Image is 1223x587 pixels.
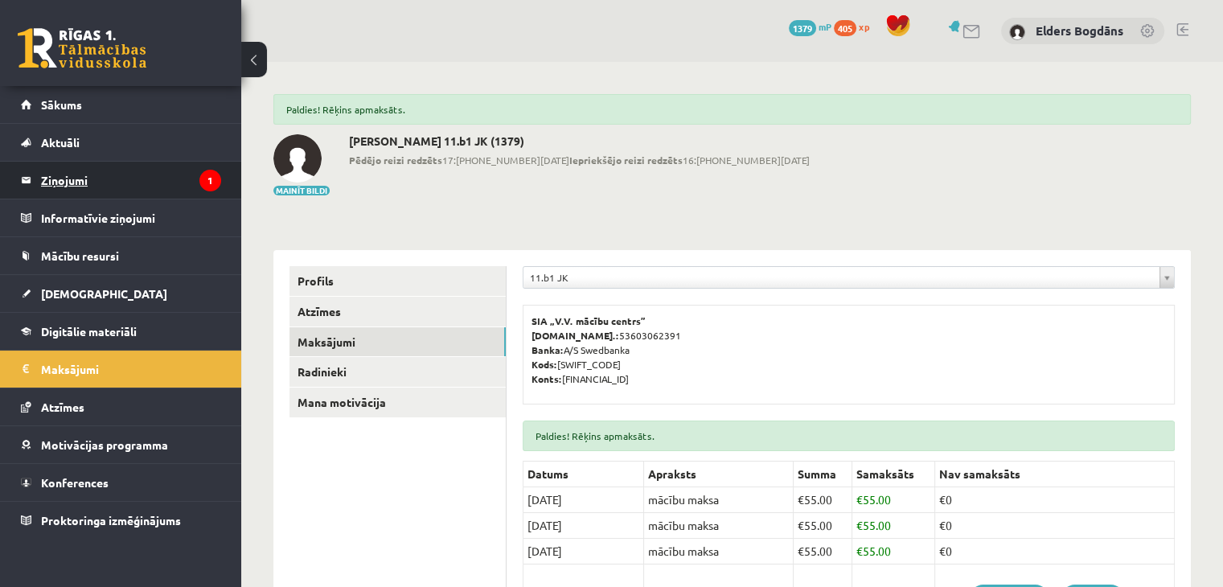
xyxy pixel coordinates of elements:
a: 1379 mP [789,20,831,33]
span: Atzīmes [41,400,84,414]
b: Iepriekšējo reizi redzēts [569,154,683,166]
span: Mācību resursi [41,248,119,263]
a: 11.b1 JK [523,267,1174,288]
a: Atzīmes [21,388,221,425]
div: Paldies! Rēķins apmaksāts. [273,94,1191,125]
div: Paldies! Rēķins apmaksāts. [523,421,1175,451]
td: 55.00 [794,487,852,513]
td: €0 [935,539,1175,564]
span: 1379 [789,20,816,36]
a: 405 xp [834,20,877,33]
a: Informatīvie ziņojumi [21,199,221,236]
span: 11.b1 JK [530,267,1153,288]
span: € [798,518,804,532]
a: Radinieki [289,357,506,387]
span: € [856,518,863,532]
p: 53603062391 A/S Swedbanka [SWIFT_CODE] [FINANCIAL_ID] [531,314,1166,386]
span: € [798,492,804,507]
a: Konferences [21,464,221,501]
a: Mācību resursi [21,237,221,274]
td: mācību maksa [644,539,794,564]
span: Aktuāli [41,135,80,150]
a: Ziņojumi1 [21,162,221,199]
b: Kods: [531,358,557,371]
td: 55.00 [794,513,852,539]
th: Summa [794,462,852,487]
img: Elders Bogdāns [1009,24,1025,40]
a: Aktuāli [21,124,221,161]
span: Sākums [41,97,82,112]
span: € [856,544,863,558]
a: Sākums [21,86,221,123]
h2: [PERSON_NAME] 11.b1 JK (1379) [349,134,810,148]
th: Nav samaksāts [935,462,1175,487]
span: € [856,492,863,507]
a: [DEMOGRAPHIC_DATA] [21,275,221,312]
b: Banka: [531,343,564,356]
span: Digitālie materiāli [41,324,137,339]
span: € [798,544,804,558]
a: Maksājumi [289,327,506,357]
a: Mana motivācija [289,388,506,417]
th: Apraksts [644,462,794,487]
a: Elders Bogdāns [1036,23,1123,39]
span: Proktoringa izmēģinājums [41,513,181,527]
td: 55.00 [852,539,935,564]
a: Atzīmes [289,297,506,326]
span: 17:[PHONE_NUMBER][DATE] 16:[PHONE_NUMBER][DATE] [349,153,810,167]
a: Rīgas 1. Tālmācības vidusskola [18,28,146,68]
th: Samaksāts [852,462,935,487]
b: SIA „V.V. mācību centrs” [531,314,646,327]
a: Motivācijas programma [21,426,221,463]
td: mācību maksa [644,513,794,539]
span: [DEMOGRAPHIC_DATA] [41,286,167,301]
span: xp [859,20,869,33]
a: Proktoringa izmēģinājums [21,502,221,539]
a: Profils [289,266,506,296]
legend: Maksājumi [41,351,221,388]
a: Maksājumi [21,351,221,388]
span: Motivācijas programma [41,437,168,452]
button: Mainīt bildi [273,186,330,195]
td: 55.00 [852,513,935,539]
legend: Informatīvie ziņojumi [41,199,221,236]
b: Pēdējo reizi redzēts [349,154,442,166]
td: 55.00 [852,487,935,513]
td: mācību maksa [644,487,794,513]
th: Datums [523,462,644,487]
span: mP [819,20,831,33]
b: [DOMAIN_NAME].: [531,329,619,342]
img: Elders Bogdāns [273,134,322,183]
td: €0 [935,487,1175,513]
span: 405 [834,20,856,36]
td: 55.00 [794,539,852,564]
td: [DATE] [523,513,644,539]
a: Digitālie materiāli [21,313,221,350]
td: [DATE] [523,487,644,513]
i: 1 [199,170,221,191]
span: Konferences [41,475,109,490]
td: [DATE] [523,539,644,564]
td: €0 [935,513,1175,539]
legend: Ziņojumi [41,162,221,199]
b: Konts: [531,372,562,385]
